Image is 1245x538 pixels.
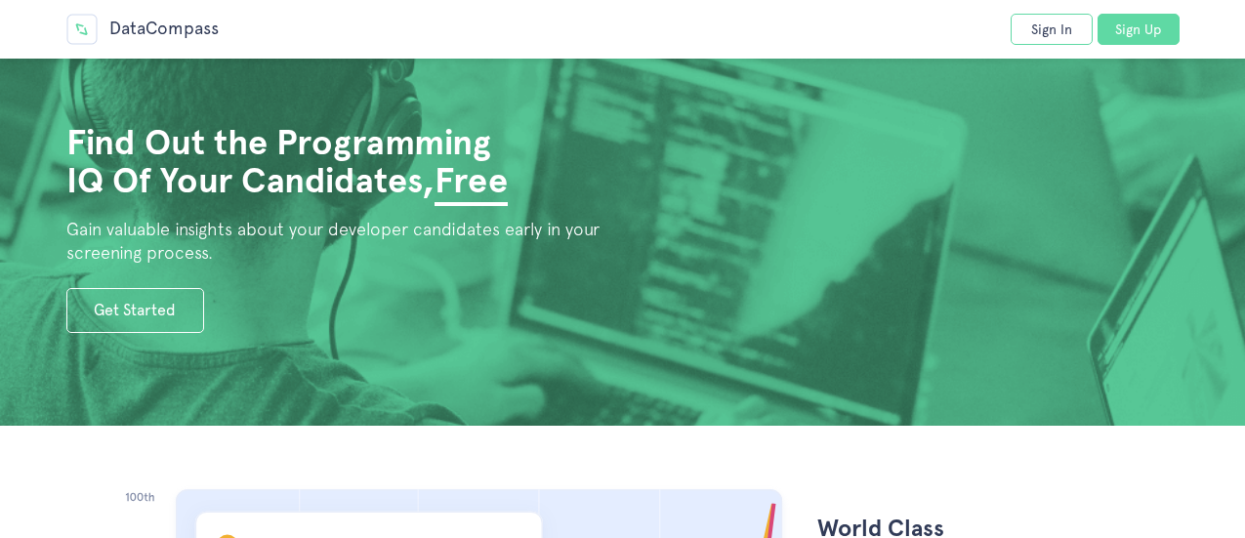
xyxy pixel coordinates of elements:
a: Sign In [1011,14,1093,45]
a: Sign Up [1098,14,1180,45]
h2: Gain valuable insights about your developer candidates early in your screening process. [66,218,623,265]
img: Data Compass [66,14,98,45]
a: Get Started [66,288,204,333]
span: Free [435,159,508,206]
h1: Find Out the Programming IQ Of Your Candidates, [66,124,534,200]
a: DataCompass [66,18,219,38]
